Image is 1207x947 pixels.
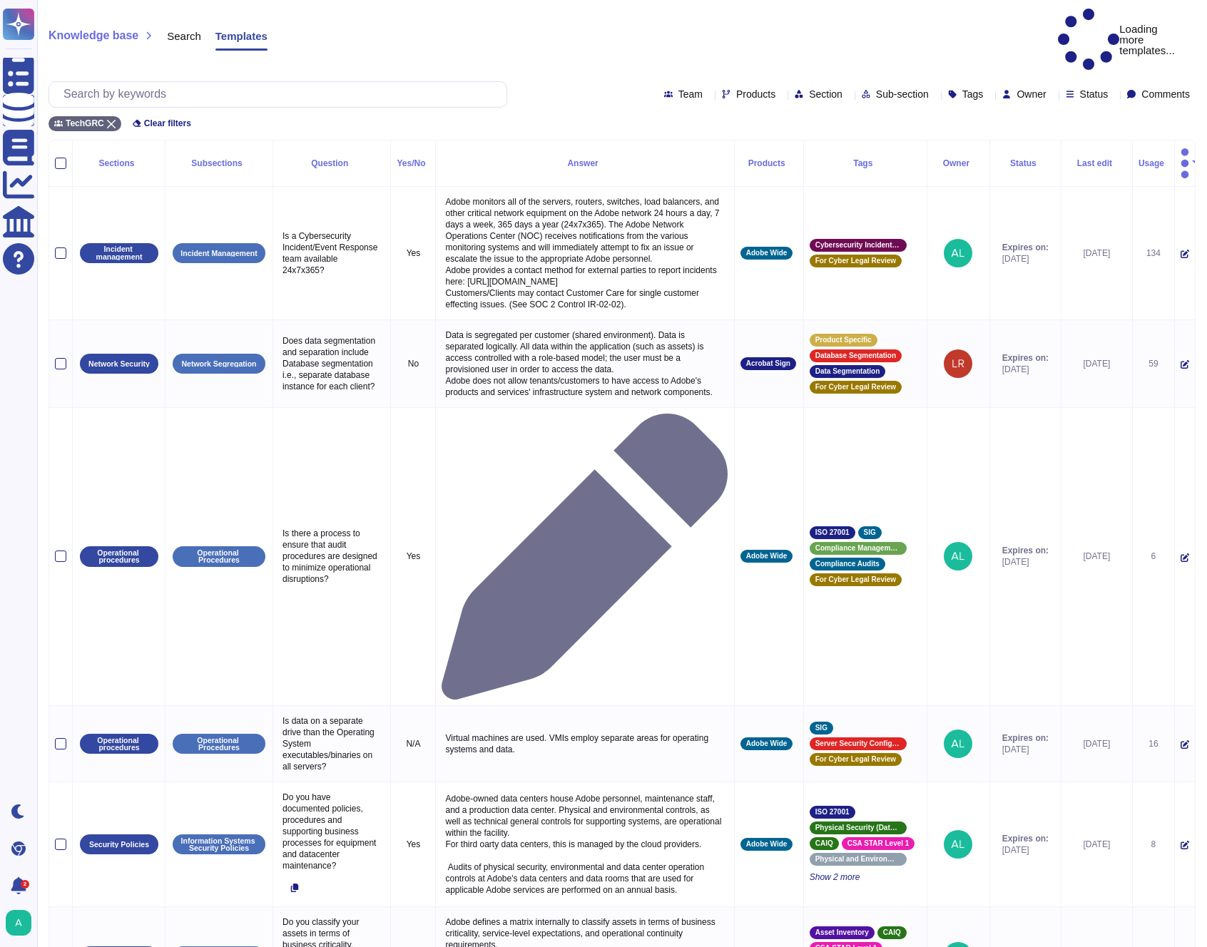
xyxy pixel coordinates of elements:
span: For Cyber Legal Review [815,257,896,265]
p: Does data segmentation and separation include Database segmentation i.e., separate database insta... [279,332,384,396]
div: Yes/No [397,159,429,168]
span: [DATE] [1002,253,1049,265]
span: For Cyber Legal Review [815,384,896,391]
span: Sub-section [876,89,929,99]
p: Yes [397,247,429,259]
p: Adobe-owned data centers house Adobe personnel, maintenance staff, and a production data center. ... [442,789,728,899]
span: Tags [962,89,984,99]
span: Owner [1017,89,1046,99]
div: 8 [1139,839,1168,850]
div: [DATE] [1067,738,1126,749]
div: Products [740,159,798,168]
p: Yes [397,839,429,850]
span: Products [736,89,775,99]
div: [DATE] [1067,551,1126,562]
span: Section [809,89,842,99]
span: Physical and Environmental Controls [815,856,901,863]
span: CAIQ [883,929,901,936]
span: Physical Security (Data Centers/Server Rooms) [815,824,901,831]
p: Network Segregation [181,360,256,368]
div: [DATE] [1067,358,1126,369]
span: Knowledge base [49,30,138,41]
input: Search by keywords [56,82,506,107]
span: ISO 27001 [815,809,850,816]
div: Usage [1139,159,1168,168]
p: Operational procedures [85,737,153,752]
button: user [3,907,41,938]
span: Database Segmentation [815,352,896,359]
div: 59 [1139,358,1168,369]
div: Question [279,159,384,168]
div: Tags [810,159,921,168]
span: Expires on: [1002,732,1049,744]
span: SIG [864,529,876,536]
span: CAIQ [815,840,833,847]
div: [DATE] [1067,839,1126,850]
span: [DATE] [1002,364,1049,375]
p: Do you have documented policies, procedures and supporting business processes for equipment and d... [279,788,384,875]
span: ISO 27001 [815,529,850,536]
p: Yes [397,551,429,562]
div: Status [996,159,1055,168]
p: Is a Cybersecurity Incident/Event Response team available 24x7x365? [279,227,384,280]
img: user [6,910,31,936]
span: Team [678,89,703,99]
span: Expires on: [1002,242,1049,253]
p: Is data on a separate drive than the Operating System executables/binaries on all servers? [279,712,384,776]
p: Network Security [88,360,150,368]
img: user [944,239,972,267]
span: Server Security Configuration Management [815,740,901,747]
div: [DATE] [1067,247,1126,259]
div: Sections [78,159,159,168]
span: [DATE] [1002,844,1049,856]
span: Adobe Wide [746,553,788,560]
span: Expires on: [1002,833,1049,844]
span: [DATE] [1002,744,1049,755]
span: Acrobat Sign [746,360,790,367]
div: Answer [442,159,728,168]
p: Operational Procedures [178,737,260,752]
span: Status [1080,89,1109,99]
p: Data is segregated per customer (shared environment). Data is separated logically. All data withi... [442,326,728,401]
span: Product Specific [815,337,872,344]
div: 2 [21,880,29,889]
p: Security Policies [89,841,149,849]
img: user [944,830,972,859]
p: No [397,358,429,369]
div: Subsections [171,159,267,168]
span: [DATE] [1002,556,1049,568]
p: N/A [397,738,429,749]
span: TechGRC [66,119,104,128]
span: Expires on: [1002,545,1049,556]
span: Adobe Wide [746,841,788,848]
span: Compliance Audits [815,560,880,568]
span: Adobe Wide [746,740,788,747]
span: Data Segmentation [815,368,880,375]
p: Virtual machines are used. VMIs employ separate areas for operating systems and data. [442,729,728,759]
img: user [944,730,972,758]
div: 6 [1139,551,1168,562]
p: Incident management [85,245,153,260]
p: Adobe monitors all of the servers, routers, switches, load balancers, and other critical network ... [442,193,728,314]
span: SIG [815,725,827,732]
p: Loading more templates... [1058,9,1181,71]
span: Compliance Management [815,545,901,552]
p: Operational Procedures [178,549,260,564]
span: Show 2 more [810,871,921,883]
div: 16 [1139,738,1168,749]
p: Operational procedures [85,549,153,564]
div: 134 [1139,247,1168,259]
span: For Cyber Legal Review [815,756,896,763]
span: Comments [1141,89,1190,99]
p: Information Systems Security Policies [178,837,260,852]
span: Cybersecurity Incident Management [815,242,901,249]
span: Search [167,31,201,41]
span: Asset Inventory [815,929,869,936]
span: Templates [215,31,268,41]
img: user [944,542,972,570]
span: For Cyber Legal Review [815,576,896,583]
p: Is there a process to ensure that audit procedures are designed to minimize operational disruptions? [279,524,384,588]
span: Expires on: [1002,352,1049,364]
div: Last edit [1067,159,1126,168]
span: Adobe Wide [746,250,788,257]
